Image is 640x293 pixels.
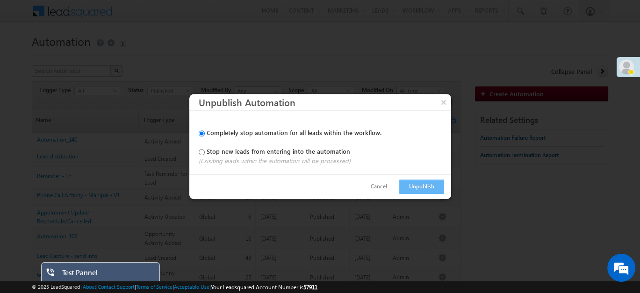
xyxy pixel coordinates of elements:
img: d_60004797649_company_0_60004797649 [16,49,39,61]
span: 57911 [303,284,317,291]
span: Your Leadsquared Account Number is [211,284,317,291]
a: Terms of Service [136,284,173,290]
div: Test Pannel [62,268,153,281]
label: (Exisiting leads within the automation will be processed) [199,157,444,165]
span: © 2025 LeadSquared | | | | | [32,283,317,292]
label: Completely stop automation for all leads within the workflow. [207,129,381,136]
button: Cancel [361,180,396,193]
a: Acceptable Use [174,284,209,290]
a: Contact Support [98,284,135,290]
div: Minimize live chat window [153,5,176,27]
button: Unpublish [399,179,444,194]
div: Chat with us now [49,49,157,61]
button: × [436,94,451,110]
label: Stop new leads from entering into the automation [207,147,350,155]
h3: Unpublish Automation [199,94,451,110]
em: Start Chat [127,227,170,240]
a: About [83,284,96,290]
textarea: Type your message and hit 'Enter' [12,86,171,220]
